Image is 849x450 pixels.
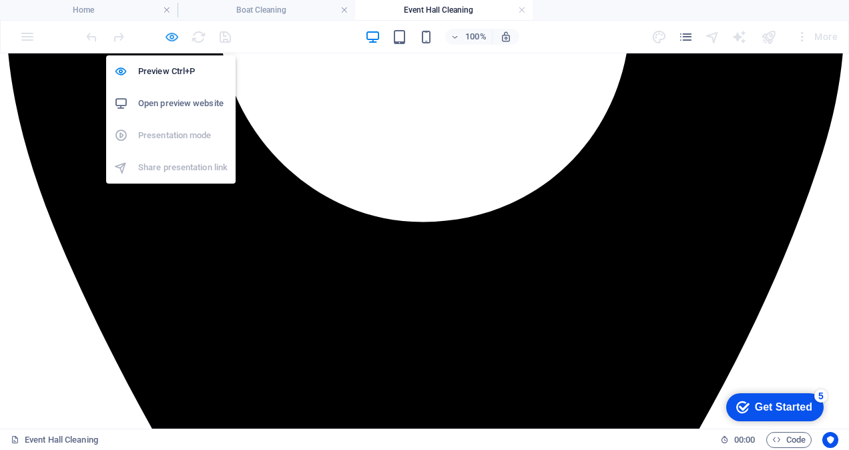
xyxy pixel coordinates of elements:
[445,29,493,45] button: 100%
[355,3,533,17] h4: Event Hall Cleaning
[734,432,755,448] span: 00 00
[465,29,487,45] h6: 100%
[138,95,228,111] h6: Open preview website
[39,15,97,27] div: Get Started
[99,3,112,16] div: 5
[744,435,746,445] span: :
[822,432,838,448] button: Usercentrics
[11,432,98,448] a: Click to cancel selection. Double-click to open Pages
[678,29,693,45] i: Pages (Ctrl+Alt+S)
[720,432,756,448] h6: Session time
[178,3,355,17] h4: Boat Cleaning
[138,63,228,79] h6: Preview Ctrl+P
[772,432,806,448] span: Code
[11,7,108,35] div: Get Started 5 items remaining, 0% complete
[766,432,812,448] button: Code
[678,29,694,45] button: pages
[500,31,512,43] i: On resize automatically adjust zoom level to fit chosen device.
